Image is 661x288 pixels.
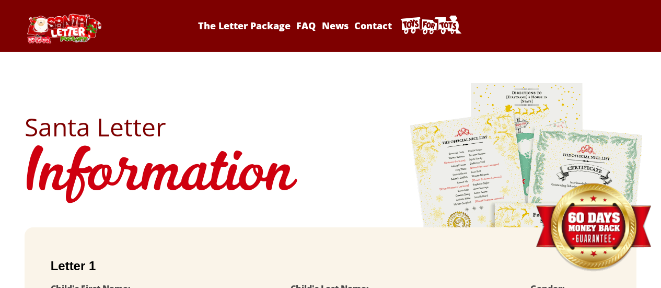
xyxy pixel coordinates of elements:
[51,259,611,273] h2: Letter 1
[320,19,350,32] a: News
[25,14,103,43] img: Santa Letter Logo
[196,19,293,32] a: The Letter Package
[25,114,637,140] h2: Santa Letter
[295,19,318,32] a: FAQ
[352,19,393,32] a: Contact
[535,183,652,272] img: Money Back Guarantee
[25,140,637,212] h1: Information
